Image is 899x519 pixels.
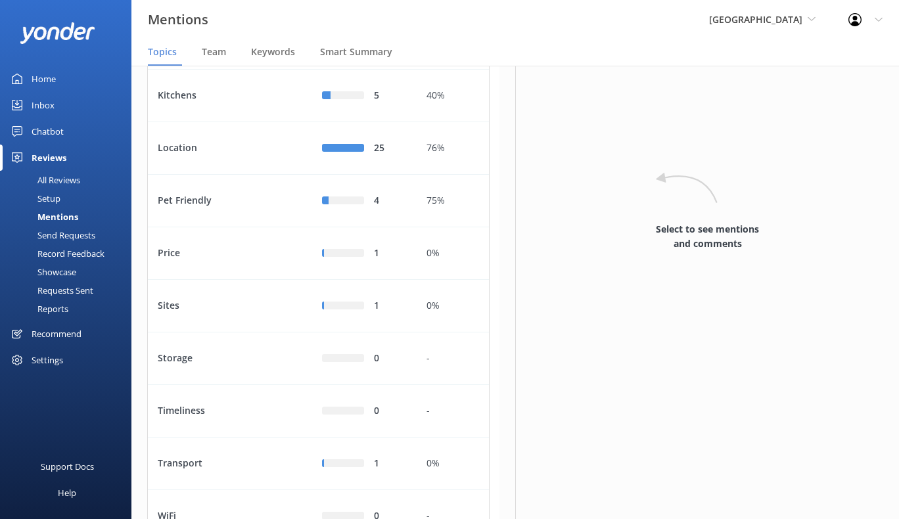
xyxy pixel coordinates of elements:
[251,45,295,58] span: Keywords
[147,227,490,280] div: row
[8,208,78,226] div: Mentions
[147,438,490,490] div: row
[148,332,312,385] div: Storage
[8,281,131,300] a: Requests Sent
[8,171,131,189] a: All Reviews
[426,404,479,418] div: -
[374,351,407,366] div: 0
[374,89,407,103] div: 5
[148,9,208,30] h3: Mentions
[32,66,56,92] div: Home
[426,89,479,103] div: 40%
[709,13,802,26] span: [GEOGRAPHIC_DATA]
[147,332,490,385] div: row
[32,321,81,347] div: Recommend
[202,45,226,58] span: Team
[8,281,93,300] div: Requests Sent
[32,347,63,373] div: Settings
[148,280,312,332] div: Sites
[426,141,479,156] div: 76%
[374,246,407,261] div: 1
[8,300,68,318] div: Reports
[374,404,407,418] div: 0
[8,244,104,263] div: Record Feedback
[8,189,60,208] div: Setup
[374,299,407,313] div: 1
[426,246,479,261] div: 0%
[147,280,490,332] div: row
[426,194,479,208] div: 75%
[32,145,66,171] div: Reviews
[8,226,95,244] div: Send Requests
[8,208,131,226] a: Mentions
[148,70,312,122] div: Kitchens
[374,457,407,471] div: 1
[148,438,312,490] div: Transport
[8,226,131,244] a: Send Requests
[147,385,490,438] div: row
[20,22,95,44] img: yonder-white-logo.png
[8,300,131,318] a: Reports
[148,122,312,175] div: Location
[320,45,392,58] span: Smart Summary
[147,70,490,122] div: row
[8,171,80,189] div: All Reviews
[8,263,76,281] div: Showcase
[426,299,479,313] div: 0%
[426,351,479,366] div: -
[148,45,177,58] span: Topics
[148,385,312,438] div: Timeliness
[8,244,131,263] a: Record Feedback
[32,118,64,145] div: Chatbot
[148,227,312,280] div: Price
[374,194,407,208] div: 4
[148,175,312,227] div: Pet Friendly
[374,141,407,156] div: 25
[8,263,131,281] a: Showcase
[426,457,479,471] div: 0%
[41,453,94,480] div: Support Docs
[147,122,490,175] div: row
[8,189,131,208] a: Setup
[32,92,55,118] div: Inbox
[58,480,76,506] div: Help
[147,175,490,227] div: row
